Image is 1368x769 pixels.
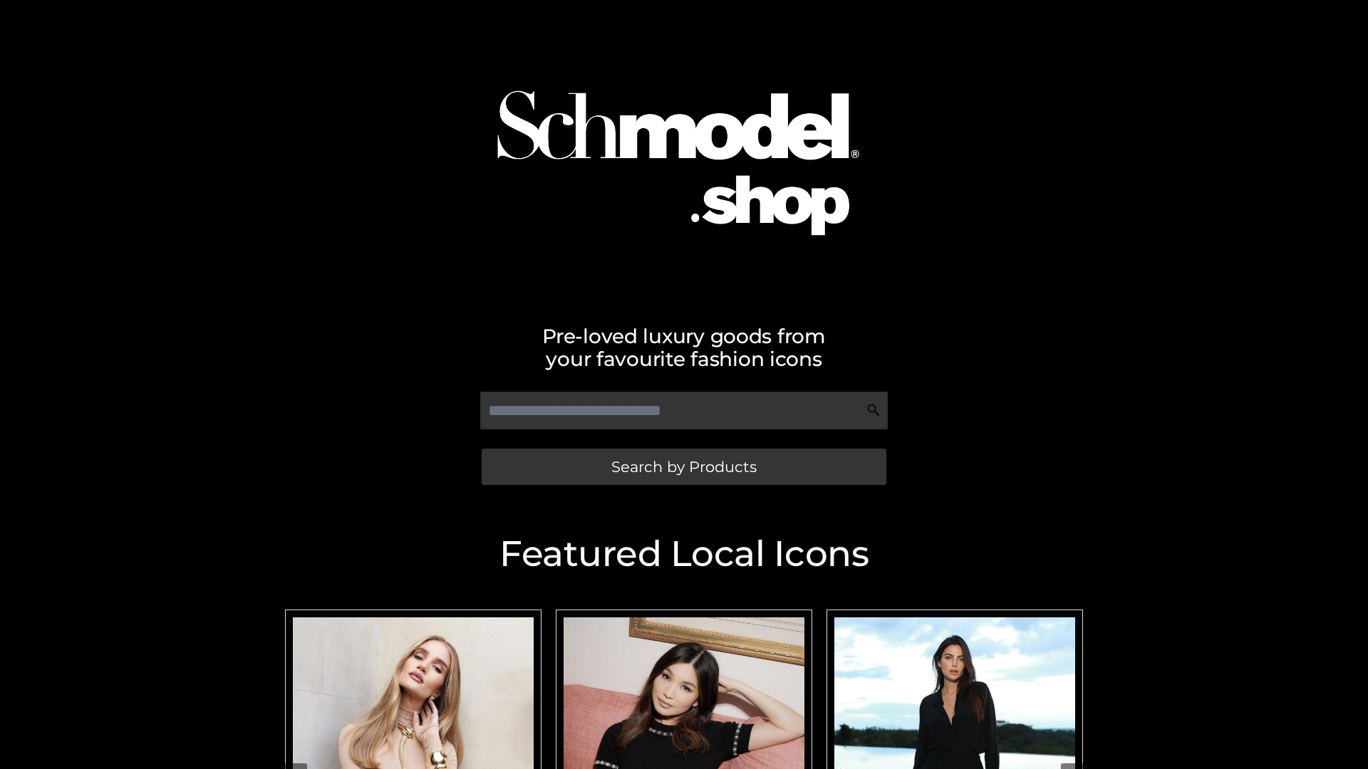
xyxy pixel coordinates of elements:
a: Search by Products [482,449,886,485]
h2: Pre-loved luxury goods from your favourite fashion icons [278,325,1090,370]
span: Search by Products [611,459,757,474]
h2: Featured Local Icons​ [278,536,1090,572]
img: Search Icon [866,403,881,417]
